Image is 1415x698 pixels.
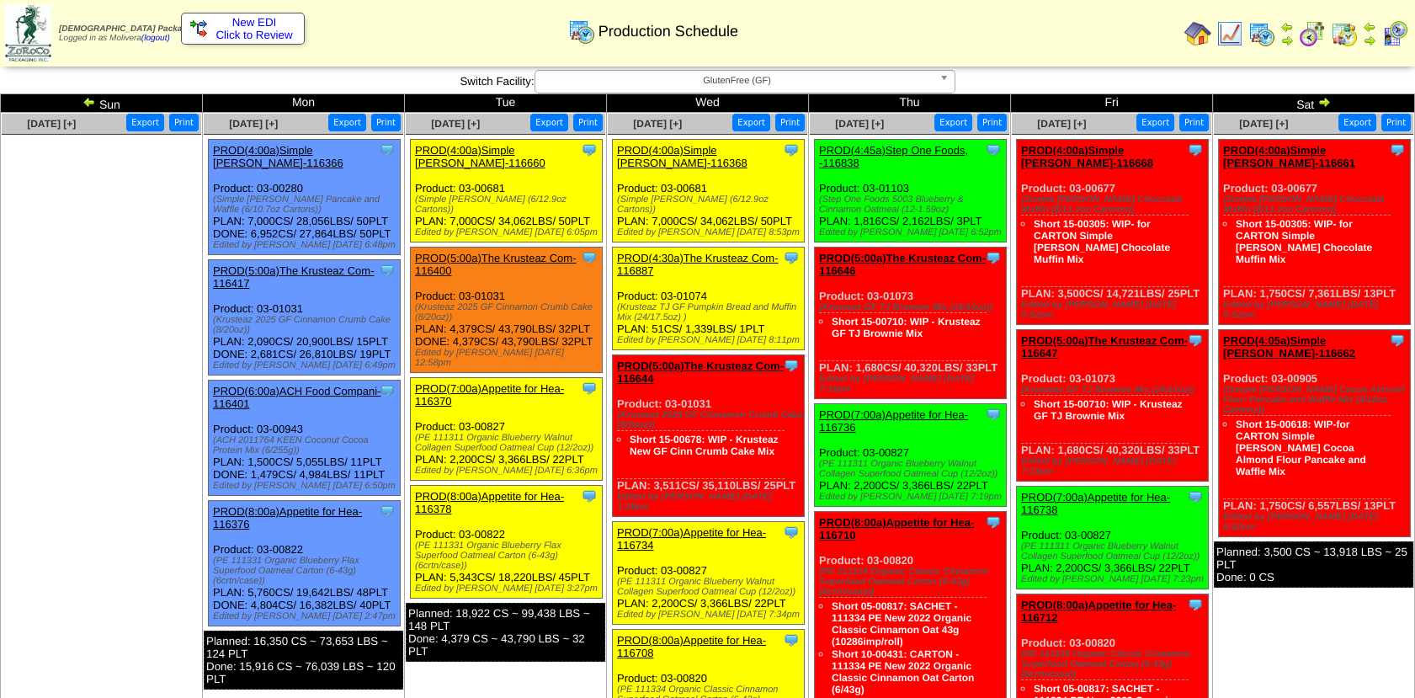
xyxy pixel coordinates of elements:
[1363,34,1376,47] img: arrowright.gif
[1317,95,1331,109] img: arrowright.gif
[431,118,480,130] a: [DATE] [+]
[1021,574,1208,584] div: Edited by [PERSON_NAME] [DATE] 7:23pm
[415,433,602,453] div: (PE 111311 Organic Blueberry Walnut Collagen Superfood Oatmeal Cup (12/2oz))
[203,94,405,113] td: Mon
[213,556,400,586] div: (PE 111331 Organic Blueberry Flax Superfood Oatmeal Carton (6-43g)(6crtn/case))
[530,114,568,131] button: Export
[1037,118,1086,130] a: [DATE] [+]
[1034,398,1183,422] a: Short 15-00710: WIP - Krusteaz GF TJ Brownie Mix
[617,227,804,237] div: Edited by [PERSON_NAME] [DATE] 8:53pm
[411,378,603,481] div: Product: 03-00827 PLAN: 2,200CS / 3,366LBS / 22PLT
[5,5,51,61] img: zoroco-logo-small.webp
[190,16,295,41] a: New EDI Click to Review
[581,141,598,158] img: Tooltip
[809,94,1011,113] td: Thu
[819,459,1006,479] div: (PE 111311 Organic Blueberry Walnut Collagen Superfood Oatmeal Cup (12/2oz))
[617,194,804,215] div: (Simple [PERSON_NAME] (6/12.9oz Cartons))
[581,380,598,397] img: Tooltip
[213,144,343,169] a: PROD(4:00a)Simple [PERSON_NAME]-116366
[1219,140,1411,325] div: Product: 03-00677 PLAN: 1,750CS / 7,361LBS / 13PLT
[415,194,602,215] div: (Simple [PERSON_NAME] (6/12.9oz Cartons))
[1021,456,1208,477] div: Edited by [PERSON_NAME] [DATE] 7:23pm
[1331,20,1358,47] img: calendarinout.gif
[977,114,1007,131] button: Print
[213,315,400,335] div: (Krusteaz 2025 GF Cinnamon Crumb Cake (8/20oz))
[819,408,968,434] a: PROD(7:00a)Appetite for Hea-116736
[630,434,779,457] a: Short 15-00678: WIP - Krusteaz New GF Cinn Crumb Cake Mix
[832,600,971,647] a: Short 05-00817: SACHET - 111334 PE New 2022 Organic Classic Cinnamon Oat 43g (10286imp/roll)
[783,249,800,266] img: Tooltip
[783,357,800,374] img: Tooltip
[1021,194,1208,215] div: (Simple [PERSON_NAME] Chocolate Muffin (6/11.2oz Cartons))
[568,18,595,45] img: calendarprod.gif
[617,335,804,345] div: Edited by [PERSON_NAME] [DATE] 8:11pm
[27,118,76,130] a: [DATE] [+]
[1011,94,1213,113] td: Fri
[985,141,1002,158] img: Tooltip
[581,488,598,504] img: Tooltip
[783,631,800,648] img: Tooltip
[542,71,933,91] span: GlutenFree (GF)
[1021,649,1208,679] div: (PE 111334 Organic Classic Cinnamon Superfood Oatmeal Carton (6-43g)(6crtn/case))
[1363,20,1376,34] img: arrowleft.gif
[213,481,400,491] div: Edited by [PERSON_NAME] [DATE] 6:50pm
[1021,541,1208,562] div: (PE 111311 Organic Blueberry Walnut Collagen Superfood Oatmeal Cup (12/2oz))
[209,260,401,376] div: Product: 03-01031 PLAN: 2,090CS / 20,900LBS / 15PLT DONE: 2,681CS / 26,810LBS / 19PLT
[190,20,207,37] img: ediSmall.gif
[832,316,981,339] a: Short 15-00710: WIP - Krusteaz GF TJ Brownie Mix
[204,631,403,690] div: Planned: 16,350 CS ~ 73,653 LBS ~ 124 PLT Done: 15,916 CS ~ 76,039 LBS ~ 120 PLT
[617,302,804,322] div: (Krusteaz TJ GF Pumpkin Bread and Muffin Mix (24/17.5oz) )
[411,140,603,242] div: Product: 03-00681 PLAN: 7,000CS / 34,062LBS / 50PLT
[613,248,805,350] div: Product: 03-01074 PLAN: 51CS / 1,339LBS / 1PLT
[126,114,164,131] button: Export
[213,240,400,250] div: Edited by [PERSON_NAME] [DATE] 6:48pm
[229,118,278,130] a: [DATE] [+]
[1214,541,1413,588] div: Planned: 3,500 CS ~ 13,918 LBS ~ 25 PLT Done: 0 CS
[213,264,374,290] a: PROD(5:00a)The Krusteaz Com-116417
[415,252,576,277] a: PROD(5:00a)The Krusteaz Com-116400
[1187,488,1204,505] img: Tooltip
[371,114,401,131] button: Print
[1187,141,1204,158] img: Tooltip
[633,118,682,130] a: [DATE] [+]
[1223,194,1410,215] div: (Simple [PERSON_NAME] Chocolate Muffin (6/11.2oz Cartons))
[581,249,598,266] img: Tooltip
[832,648,974,695] a: Short 10-00431: CARTON - 111334 PE New 2022 Organic Classic Cinnamon Oat Carton (6/43g)
[141,34,170,43] a: (logout)
[328,114,366,131] button: Export
[819,492,1006,502] div: Edited by [PERSON_NAME] [DATE] 7:19pm
[1187,596,1204,613] img: Tooltip
[169,114,199,131] button: Print
[1236,218,1372,265] a: Short 15-00305: WIP- for CARTON Simple [PERSON_NAME] Chocolate Muffin Mix
[1021,599,1176,624] a: PROD(8:00a)Appetite for Hea-116712
[411,248,603,373] div: Product: 03-01031 PLAN: 4,379CS / 43,790LBS / 32PLT DONE: 4,379CS / 43,790LBS / 32PLT
[1017,330,1209,482] div: Product: 03-01073 PLAN: 1,680CS / 40,320LBS / 33PLT
[1219,330,1411,537] div: Product: 03-00905 PLAN: 1,750CS / 6,557LBS / 13PLT
[1389,141,1406,158] img: Tooltip
[819,302,1006,312] div: (Krusteaz GF TJ Brownie Mix (24/16oz))
[1021,491,1170,516] a: PROD(7:00a)Appetite for Hea-116738
[415,382,564,408] a: PROD(7:00a)Appetite for Hea-116370
[1034,218,1170,265] a: Short 15-00305: WIP- for CARTON Simple [PERSON_NAME] Chocolate Muffin Mix
[1017,140,1209,325] div: Product: 03-00677 PLAN: 3,500CS / 14,721LBS / 25PLT
[573,114,603,131] button: Print
[213,385,380,410] a: PROD(6:00a)ACH Food Compani-116401
[617,610,804,620] div: Edited by [PERSON_NAME] [DATE] 7:34pm
[1381,114,1411,131] button: Print
[985,514,1002,530] img: Tooltip
[617,252,778,277] a: PROD(4:30a)The Krusteaz Com-116887
[1216,20,1243,47] img: line_graph.gif
[415,227,602,237] div: Edited by [PERSON_NAME] [DATE] 6:05pm
[1021,300,1208,320] div: Edited by [PERSON_NAME] [DATE] 6:52pm
[775,114,805,131] button: Print
[819,227,1006,237] div: Edited by [PERSON_NAME] [DATE] 6:52pm
[819,374,1006,394] div: Edited by [PERSON_NAME] [DATE] 7:10pm
[617,144,747,169] a: PROD(4:00a)Simple [PERSON_NAME]-116368
[1389,332,1406,349] img: Tooltip
[1017,487,1209,589] div: Product: 03-00827 PLAN: 2,200CS / 3,366LBS / 22PLT
[415,541,602,571] div: (PE 111331 Organic Blueberry Flax Superfood Oatmeal Carton (6-43g)(6crtn/case))
[1179,114,1209,131] button: Print
[815,404,1007,507] div: Product: 03-00827 PLAN: 2,200CS / 3,366LBS / 22PLT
